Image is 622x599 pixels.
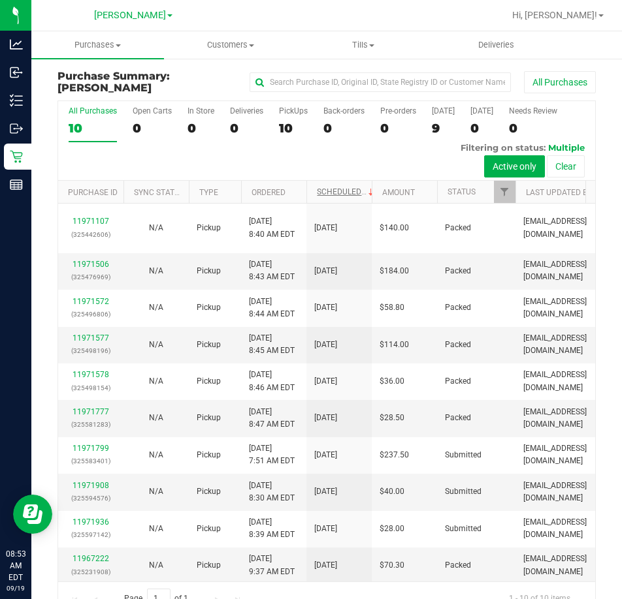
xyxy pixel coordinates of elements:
a: Purchases [31,31,164,59]
span: Pickup [197,265,221,277]
span: Packed [445,339,471,351]
span: [DATE] 7:51 AM EDT [249,442,295,467]
span: $184.00 [380,265,409,277]
p: 09/19 [6,583,25,593]
span: [DATE] [314,222,337,234]
span: Deliveries [461,39,532,51]
a: Deliveries [430,31,563,59]
span: $28.50 [380,412,404,424]
h3: Purchase Summary: [57,70,237,93]
a: Status [448,187,476,196]
a: Type [199,188,218,197]
span: Pickup [197,222,221,234]
span: [DATE] [314,412,337,424]
p: (325498196) [66,345,116,357]
button: N/A [149,412,163,424]
a: 11971777 [73,407,109,416]
span: $114.00 [380,339,409,351]
span: Submitted [445,485,482,498]
div: 0 [188,121,214,136]
div: Open Carts [133,106,172,115]
span: Not Applicable [149,223,163,232]
p: (325498154) [66,382,116,394]
div: 0 [133,121,172,136]
p: (325442606) [66,228,116,241]
span: Purchases [31,39,164,51]
span: [DATE] 8:45 AM EDT [249,332,295,357]
span: [DATE] [314,339,337,351]
inline-svg: Reports [10,178,23,191]
span: $36.00 [380,375,404,388]
span: Not Applicable [149,376,163,386]
span: Pickup [197,301,221,314]
span: Submitted [445,449,482,461]
span: Filtering on status: [461,142,546,153]
button: N/A [149,449,163,461]
span: Customers [165,39,296,51]
span: Not Applicable [149,561,163,570]
span: [DATE] 8:43 AM EDT [249,258,295,283]
p: (325581283) [66,418,116,431]
span: [DATE] 8:39 AM EDT [249,516,295,541]
button: N/A [149,523,163,535]
button: N/A [149,559,163,572]
a: 11967222 [73,554,109,563]
inline-svg: Analytics [10,38,23,51]
a: 11971908 [73,481,109,490]
a: 11971506 [73,260,109,269]
div: 0 [509,121,557,136]
span: [DATE] 8:40 AM EDT [249,215,295,240]
div: PickUps [279,106,308,115]
span: Packed [445,412,471,424]
span: [PERSON_NAME] [94,10,166,21]
a: Filter [494,181,516,203]
div: 9 [432,121,455,136]
span: Pickup [197,375,221,388]
div: 0 [470,121,493,136]
span: Pickup [197,339,221,351]
a: 11971572 [73,297,109,306]
span: Pickup [197,485,221,498]
div: In Store [188,106,214,115]
span: Packed [445,301,471,314]
span: Hi, [PERSON_NAME]! [512,10,597,20]
div: Pre-orders [380,106,416,115]
div: 0 [230,121,263,136]
span: Packed [445,222,471,234]
span: Multiple [548,142,585,153]
button: All Purchases [524,71,596,93]
span: [DATE] 8:30 AM EDT [249,480,295,504]
span: [DATE] [314,559,337,572]
span: Tills [298,39,429,51]
p: (325594576) [66,492,116,504]
span: [PERSON_NAME] [57,82,152,94]
div: [DATE] [470,106,493,115]
p: (325231908) [66,566,116,578]
a: Purchase ID [68,188,118,197]
span: Not Applicable [149,340,163,349]
button: N/A [149,339,163,351]
a: 11971799 [73,444,109,453]
span: $58.80 [380,301,404,314]
button: N/A [149,301,163,314]
span: $28.00 [380,523,404,535]
span: Not Applicable [149,450,163,459]
a: Scheduled [317,187,376,196]
span: [DATE] 8:46 AM EDT [249,369,295,393]
span: [DATE] 8:47 AM EDT [249,406,295,431]
span: Pickup [197,559,221,572]
button: N/A [149,222,163,234]
div: 10 [69,121,117,136]
span: [DATE] 8:44 AM EDT [249,296,295,320]
span: [DATE] [314,301,337,314]
a: Sync Status [134,188,184,197]
button: N/A [149,265,163,277]
a: 11971577 [73,333,109,343]
span: $140.00 [380,222,409,234]
inline-svg: Inventory [10,94,23,107]
span: $40.00 [380,485,404,498]
a: Ordered [252,188,286,197]
div: Needs Review [509,106,557,115]
p: (325476969) [66,271,116,283]
div: 10 [279,121,308,136]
